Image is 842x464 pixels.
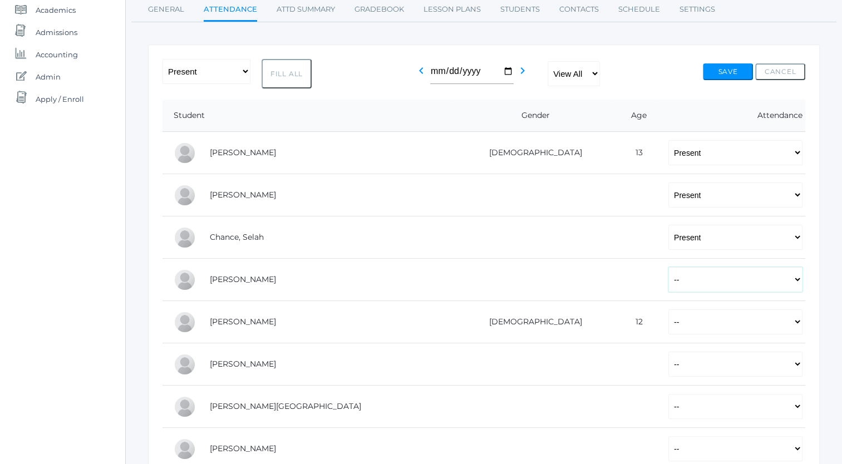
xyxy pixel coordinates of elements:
[174,269,196,291] div: Levi Erner
[450,301,613,343] td: [DEMOGRAPHIC_DATA]
[516,69,529,80] a: chevron_right
[210,274,276,284] a: [PERSON_NAME]
[210,317,276,327] a: [PERSON_NAME]
[210,190,276,200] a: [PERSON_NAME]
[210,359,276,369] a: [PERSON_NAME]
[450,100,613,132] th: Gender
[612,100,657,132] th: Age
[36,66,61,88] span: Admin
[415,69,428,80] a: chevron_left
[174,184,196,206] div: Gabby Brozek
[612,301,657,343] td: 12
[174,438,196,460] div: Payton Paterson
[755,63,805,80] button: Cancel
[657,100,805,132] th: Attendance
[415,64,428,77] i: chevron_left
[210,401,361,411] a: [PERSON_NAME][GEOGRAPHIC_DATA]
[163,100,450,132] th: Student
[36,21,77,43] span: Admissions
[174,311,196,333] div: Chase Farnes
[450,132,613,174] td: [DEMOGRAPHIC_DATA]
[174,142,196,164] div: Josey Baker
[516,64,529,77] i: chevron_right
[703,63,753,80] button: Save
[36,88,84,110] span: Apply / Enroll
[210,232,264,242] a: Chance, Selah
[36,43,78,66] span: Accounting
[210,147,276,157] a: [PERSON_NAME]
[262,59,312,88] button: Fill All
[210,443,276,453] a: [PERSON_NAME]
[174,396,196,418] div: Shelby Hill
[174,353,196,376] div: Raelyn Hazen
[174,226,196,249] div: Selah Chance
[612,132,657,174] td: 13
